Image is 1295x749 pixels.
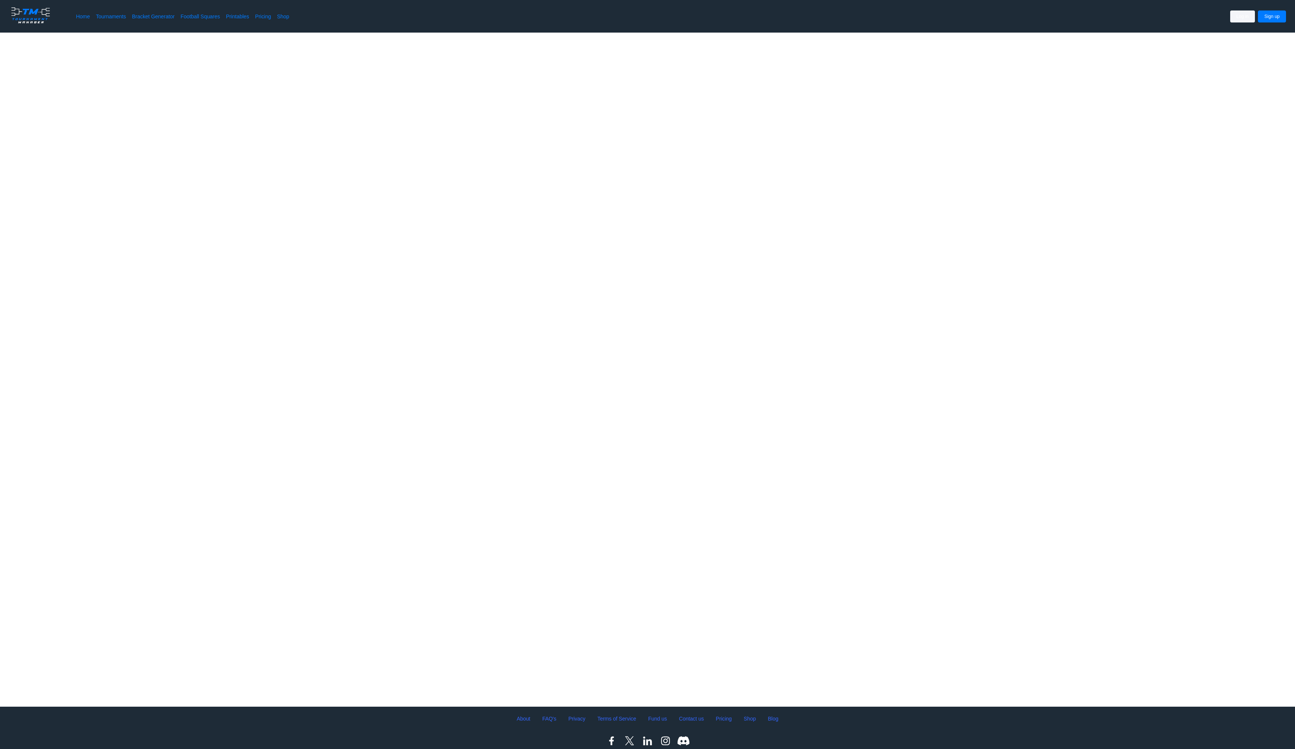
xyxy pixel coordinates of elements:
[96,13,126,20] a: Tournaments
[9,6,52,25] img: logo.ffa97a18e3bf2c7d.png
[679,714,704,723] a: Contact us
[132,13,175,20] a: Bracket Generator
[277,13,289,20] a: Shop
[597,714,636,723] a: Terms of Service
[768,714,778,723] a: Blog
[517,714,530,723] a: About
[542,714,556,723] a: FAQ's
[568,714,586,723] a: Privacy
[744,714,756,723] a: Shop
[648,714,667,723] a: Fund us
[76,13,90,20] a: Home
[226,13,249,20] a: Printables
[1258,10,1286,22] button: Sign up
[181,13,220,20] a: Football Squares
[716,714,731,723] a: Pricing
[255,13,271,20] a: Pricing
[1230,10,1255,22] button: Log in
